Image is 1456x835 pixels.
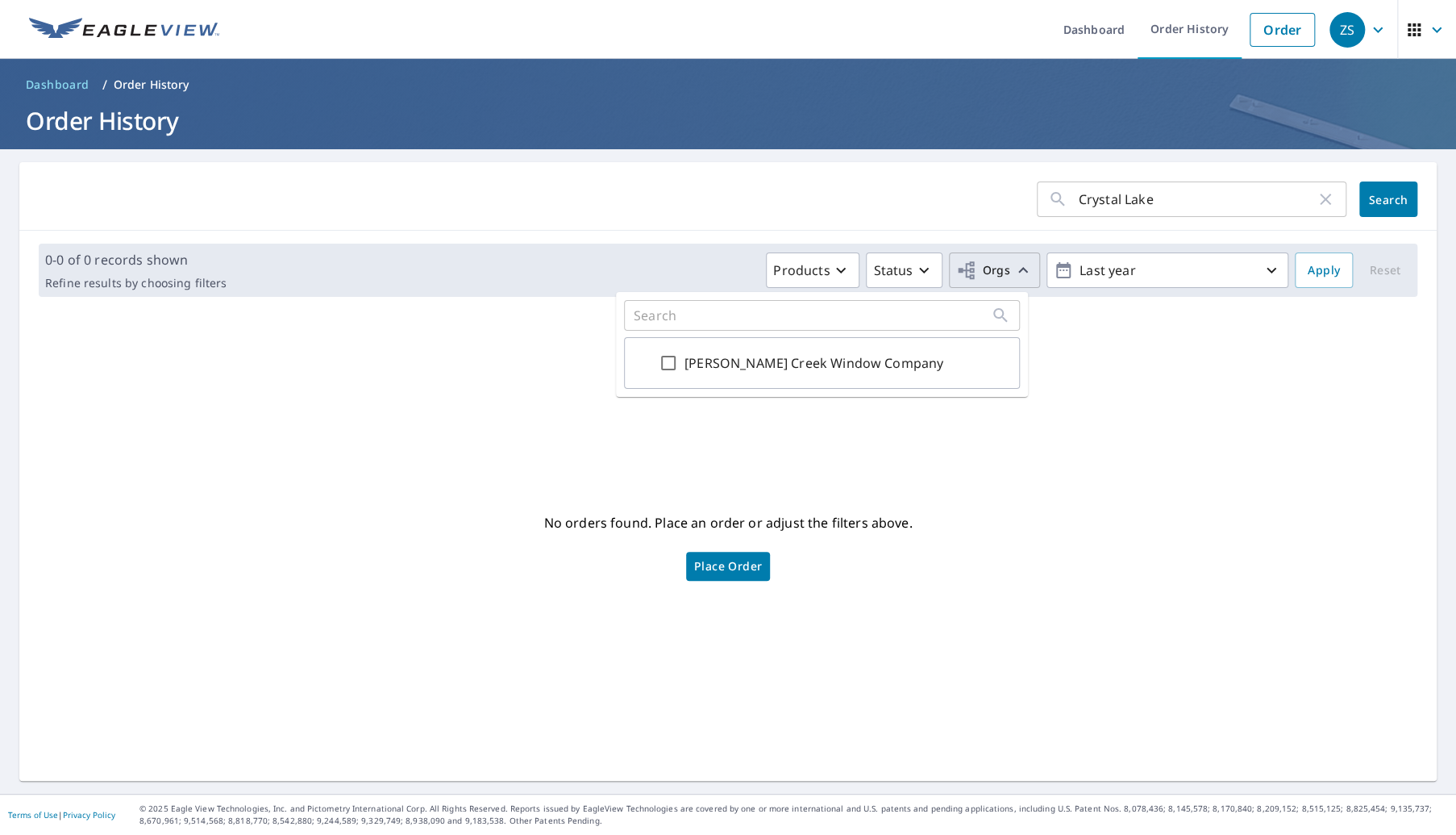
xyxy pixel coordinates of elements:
[8,809,58,820] a: Terms of Use
[19,72,1437,98] nav: breadcrumb
[684,353,943,373] label: [PERSON_NAME] Creek Window Company
[773,261,830,280] p: Products
[866,253,942,288] button: Status
[45,250,227,269] p: 0-0 of 0 records shown
[1073,257,1262,285] p: Last year
[139,803,1448,827] p: © 2025 Eagle View Technologies, Inc. and Pictometry International Corp. All Rights Reserved. Repo...
[956,261,1010,281] span: Orgs
[1079,177,1316,222] input: Address, Report #, Claim ID, etc.
[1372,192,1404,207] span: Search
[1308,261,1340,281] span: Apply
[1359,182,1417,217] button: Search
[766,253,859,288] button: Products
[1329,12,1365,48] div: ZS
[949,253,1040,288] button: Orgs
[114,77,189,93] p: Order History
[634,308,991,324] input: Search
[1046,253,1288,288] button: Last year
[45,276,227,290] p: Refine results by choosing filters
[26,77,89,93] span: Dashboard
[102,75,107,94] li: /
[63,809,115,820] a: Privacy Policy
[19,72,96,98] a: Dashboard
[1250,13,1315,47] a: Order
[686,552,770,581] a: Place Order
[29,18,219,42] img: EV Logo
[19,104,1437,137] h1: Order History
[8,810,115,820] p: |
[1295,253,1353,288] button: Apply
[543,510,912,536] p: No orders found. Place an order or adjust the filters above.
[873,261,913,280] p: Status
[694,562,762,570] span: Place Order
